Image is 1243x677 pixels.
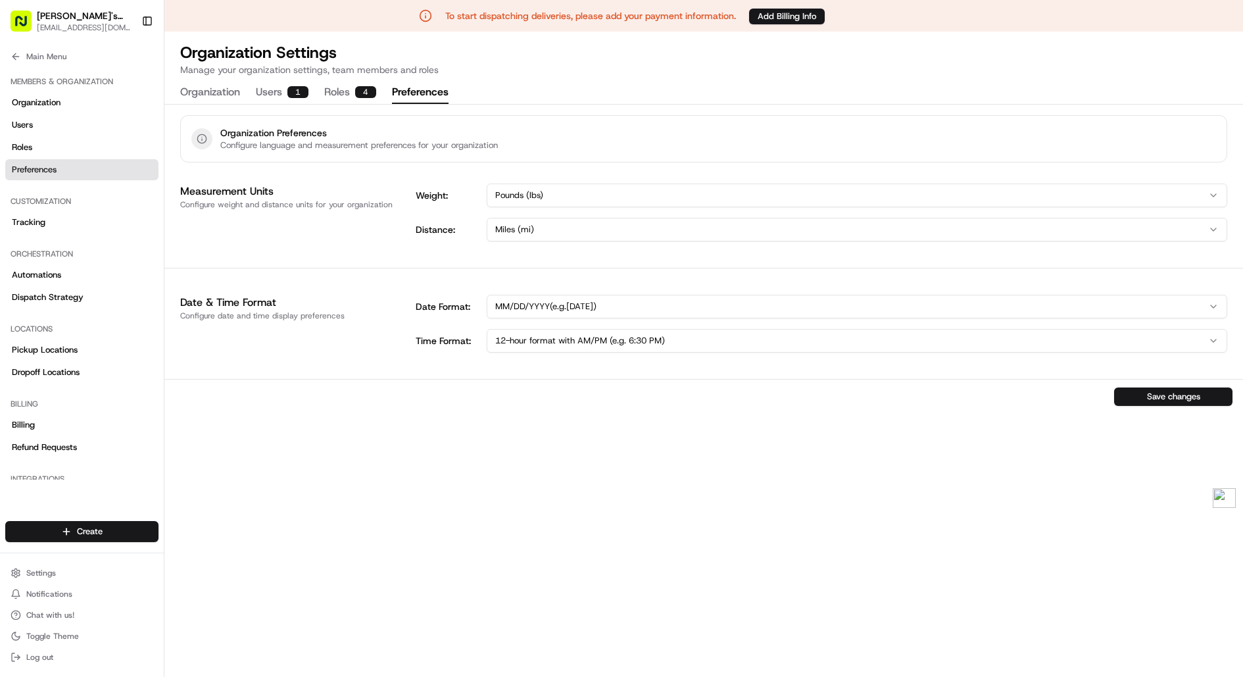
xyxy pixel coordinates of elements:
button: Organization [180,82,240,104]
div: Customization [5,191,158,212]
span: Chat with us! [26,610,74,620]
label: Weight: [416,189,481,202]
a: Add Billing Info [749,8,825,24]
button: [PERSON_NAME]'s Restaurant [37,9,131,22]
a: Refund Requests [5,437,158,458]
span: Log out [26,652,53,663]
div: 💻 [111,191,122,202]
a: Billing [5,414,158,436]
span: API Documentation [124,190,211,203]
button: Settings [5,564,158,582]
span: Refund Requests [12,441,77,453]
div: 1 [287,86,308,98]
a: Preferences [5,159,158,180]
span: Dropoff Locations [12,366,80,378]
h1: Date & Time Format [180,295,400,311]
span: Automations [12,269,61,281]
button: Roles [324,82,376,104]
a: Users [5,114,158,136]
span: Organization [12,97,61,109]
span: Main Menu [26,51,66,62]
span: Billing [12,419,35,431]
span: Create [77,526,103,538]
input: Clear [34,84,217,98]
span: Tracking [12,216,45,228]
label: Date Format: [416,300,481,313]
span: Roles [12,141,32,153]
div: Billing [5,393,158,414]
span: Toggle Theme [26,631,79,641]
button: [EMAIL_ADDRESS][DOMAIN_NAME] [37,22,131,33]
div: We're available if you need us! [45,138,166,149]
div: Locations [5,318,158,339]
button: Chat with us! [5,606,158,624]
span: Users [12,119,33,131]
button: Main Menu [5,47,158,66]
p: Manage your organization settings, team members and roles [180,63,439,76]
span: Pylon [131,222,159,232]
p: Welcome 👋 [13,52,239,73]
button: Users [256,82,308,104]
h1: Measurement Units [180,184,400,199]
a: Dispatch Strategy [5,287,158,308]
div: Integrations [5,468,158,489]
img: Nash [13,13,39,39]
div: 4 [355,86,376,98]
p: Configure language and measurement preferences for your organization [220,139,498,151]
span: Dispatch Strategy [12,291,84,303]
a: Organization [5,92,158,113]
a: Tracking [5,212,158,233]
p: To start dispatching deliveries, please add your payment information. [445,9,736,22]
span: Settings [26,568,56,578]
label: Distance: [416,223,481,236]
span: Preferences [12,164,57,176]
a: 📗Knowledge Base [8,185,106,209]
button: Save changes [1114,388,1232,406]
button: Create [5,521,158,542]
label: Time Format: [416,334,481,347]
a: Roles [5,137,158,158]
div: Configure weight and distance units for your organization [180,199,400,210]
div: Members & Organization [5,71,158,92]
div: Orchestration [5,243,158,264]
span: Pickup Locations [12,344,78,356]
a: Pickup Locations [5,339,158,361]
button: Toggle Theme [5,627,158,645]
div: Configure date and time display preferences [180,311,400,321]
div: Start new chat [45,125,216,138]
a: Dropoff Locations [5,362,158,383]
img: 1736555255976-a54dd68f-1ca7-489b-9aae-adbdc363a1c4 [13,125,37,149]
a: Powered byPylon [93,222,159,232]
h3: Organization Preferences [220,126,498,139]
button: Add Billing Info [749,9,825,24]
a: Automations [5,264,158,286]
div: 📗 [13,191,24,202]
button: Log out [5,648,158,666]
a: 💻API Documentation [106,185,216,209]
img: logoController.png [1213,488,1236,508]
h1: Organization Settings [180,42,439,63]
span: Notifications [26,589,72,599]
button: Notifications [5,585,158,603]
span: Knowledge Base [26,190,101,203]
button: Start new chat [224,129,239,145]
button: Preferences [392,82,449,104]
button: [PERSON_NAME]'s Restaurant[EMAIL_ADDRESS][DOMAIN_NAME] [5,5,136,37]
